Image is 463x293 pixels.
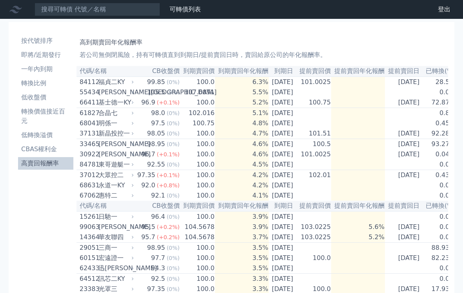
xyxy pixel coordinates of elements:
td: [DATE] [269,128,296,139]
div: 84112 [80,77,97,87]
td: [DATE] [269,108,296,119]
div: 98.95 [146,139,167,149]
span: (0%) [167,286,180,292]
div: 98.05 [146,129,167,138]
a: 登出 [432,3,457,16]
a: 低收盤價 [18,91,73,104]
td: [DATE] [269,243,296,253]
td: 101.0025 [296,149,331,159]
td: 0.43% [423,170,456,181]
div: 96.7 [140,150,157,159]
td: 3.5% [215,263,269,274]
span: (0%) [167,265,180,271]
td: 100.0 [180,97,215,108]
td: 4.2% [215,180,269,190]
div: [PERSON_NAME][GEOGRAPHIC_DATA] [98,88,132,97]
td: 72.87% [423,97,456,108]
div: [PERSON_NAME] [98,150,132,159]
th: 到期賣回年化報酬 [215,201,269,211]
td: 100.0 [180,263,215,274]
td: 0.04% [423,149,456,159]
div: 30922 [80,150,97,159]
td: 4.5% [215,159,269,170]
span: (0%) [167,276,180,282]
div: 96.4 [149,212,167,222]
div: 99.85 [146,77,167,87]
div: 宏遠證一 [98,253,132,263]
div: 東哥遊艇一 [98,160,132,169]
td: [DATE] [269,211,296,222]
span: (0%) [167,255,180,261]
div: 大眾控二 [98,170,132,180]
th: 提前賣回價 [296,66,331,77]
div: 92.5 [149,274,167,284]
li: 一年內到期 [18,64,73,74]
span: (+0.8%) [157,182,180,189]
th: 到期賣回價 [180,201,215,211]
td: [DATE] [269,274,296,284]
td: 100.0 [180,170,215,181]
a: 低轉換溢價 [18,129,73,141]
div: 29051 [80,243,97,253]
td: 4.2% [215,170,269,181]
td: 88.93% [423,243,456,253]
td: 103.0225 [296,232,331,243]
div: 84781 [80,160,97,169]
div: 92.1 [149,191,167,200]
td: 100.0 [180,159,215,170]
td: [DATE] [269,232,296,243]
td: 92.28% [423,128,456,139]
span: (+0.1%) [157,151,180,157]
td: 0.0% [423,232,456,243]
li: 轉換價值接近百元 [18,107,73,126]
div: 14364 [80,233,97,242]
th: 已轉換(%) [423,201,456,211]
div: 迅[PERSON_NAME] [98,264,132,273]
td: 5.6% [331,222,385,232]
th: 提前賣回價 [296,201,331,211]
span: (+0.2%) [157,234,180,240]
div: 60151 [80,253,97,263]
div: 15261 [80,212,97,222]
div: 99063 [80,222,97,232]
td: [DATE] [269,118,296,128]
th: CB收盤價 [135,201,180,211]
div: 61827 [80,108,97,118]
td: 100.0 [180,77,215,87]
td: 100.0 [180,274,215,284]
th: 提前賣回年化報酬 [331,66,385,77]
div: 92.0 [140,181,157,190]
td: [DATE] [269,159,296,170]
td: [DATE] [269,222,296,232]
td: 101.51 [296,128,331,139]
li: 低收盤價 [18,93,73,102]
td: 0.8% [423,108,456,119]
th: 提前賣回日 [385,201,423,211]
div: 33465 [80,139,97,149]
td: 5.5% [215,87,269,97]
div: 92.55 [146,160,167,169]
td: [DATE] [385,77,423,87]
td: 4.6% [215,139,269,150]
span: (+0.1%) [157,99,180,106]
td: 0.0% [423,222,456,232]
td: 100.0 [180,149,215,159]
div: 華友聯四 [98,233,132,242]
div: 惠特二 [98,191,132,200]
a: 轉換價值接近百元 [18,105,73,127]
td: [DATE] [385,97,423,108]
td: 100.0 [180,211,215,222]
td: 4.8% [215,118,269,128]
h1: 高到期賣回年化報酬率 [80,38,445,47]
td: 5.1% [215,108,269,119]
td: [DATE] [269,170,296,181]
th: 提前賣回年化報酬 [331,201,385,211]
span: (0%) [167,120,180,126]
div: 68041 [80,119,97,128]
div: 67062 [80,191,97,200]
li: 即將/近期發行 [18,50,73,60]
td: 0.0% [423,87,456,97]
td: [DATE] [385,128,423,139]
th: 到期日 [269,201,296,211]
div: 98.95 [146,243,167,253]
